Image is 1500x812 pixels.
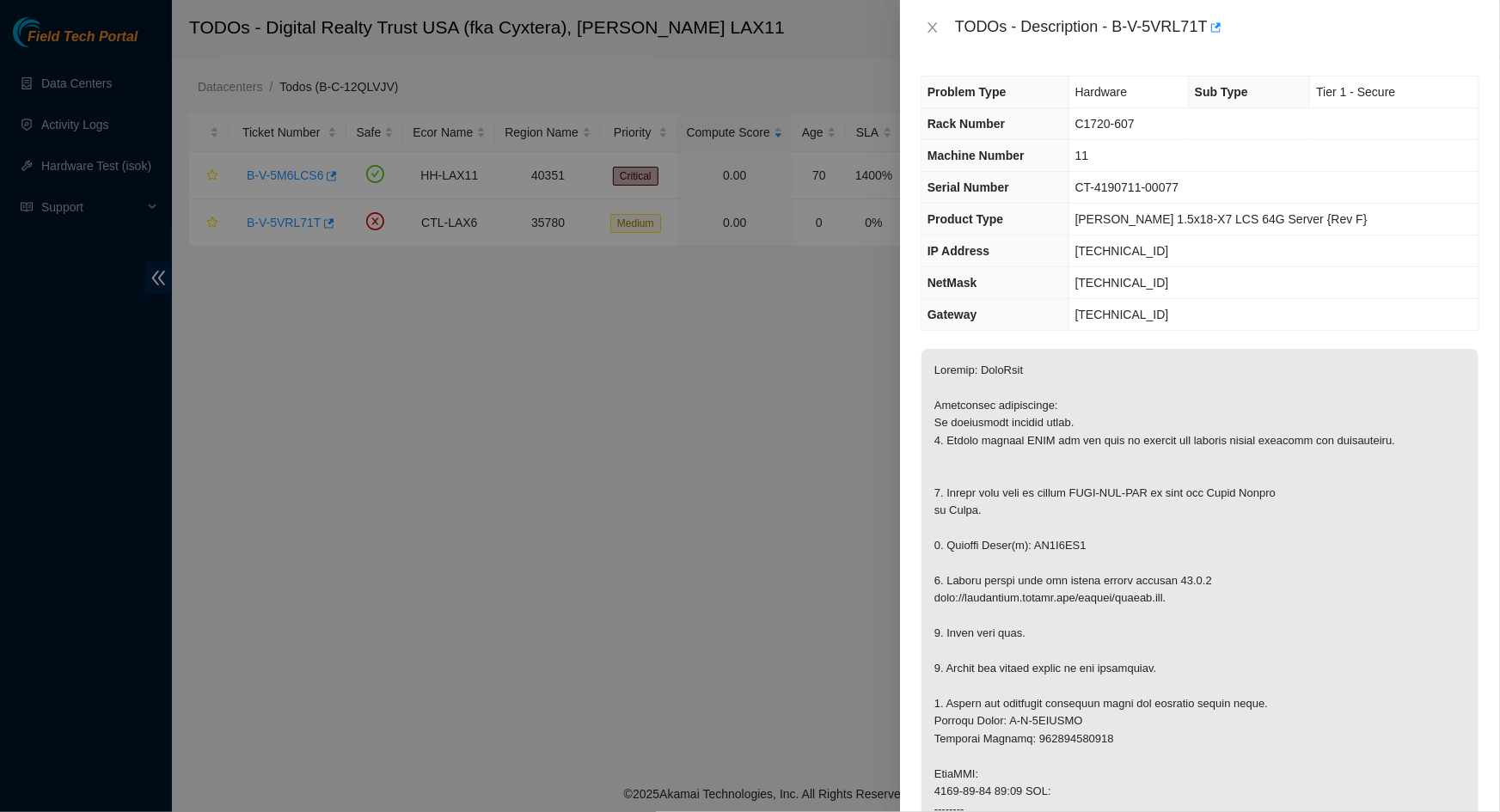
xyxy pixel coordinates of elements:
span: Machine Number [928,149,1025,162]
span: close [926,21,940,34]
span: Problem Type [928,85,1007,99]
div: TODOs - Description - B-V-5VRL71T [955,14,1479,41]
span: NetMask [928,276,977,290]
span: Hardware [1075,85,1128,99]
span: Serial Number [928,180,1009,194]
span: 11 [1075,149,1089,162]
span: Gateway [928,308,977,321]
button: Close [921,20,945,36]
span: Rack Number [928,117,1005,131]
span: IP Address [928,244,989,258]
span: Tier 1 - Secure [1316,85,1395,99]
span: [TECHNICAL_ID] [1075,276,1169,290]
span: C1720-607 [1075,117,1135,131]
span: Product Type [928,212,1003,226]
span: CT-4190711-00077 [1075,180,1179,194]
span: [TECHNICAL_ID] [1075,308,1169,321]
span: [PERSON_NAME] 1.5x18-X7 LCS 64G Server {Rev F} [1075,212,1368,226]
span: Sub Type [1195,85,1248,99]
span: [TECHNICAL_ID] [1075,244,1169,258]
